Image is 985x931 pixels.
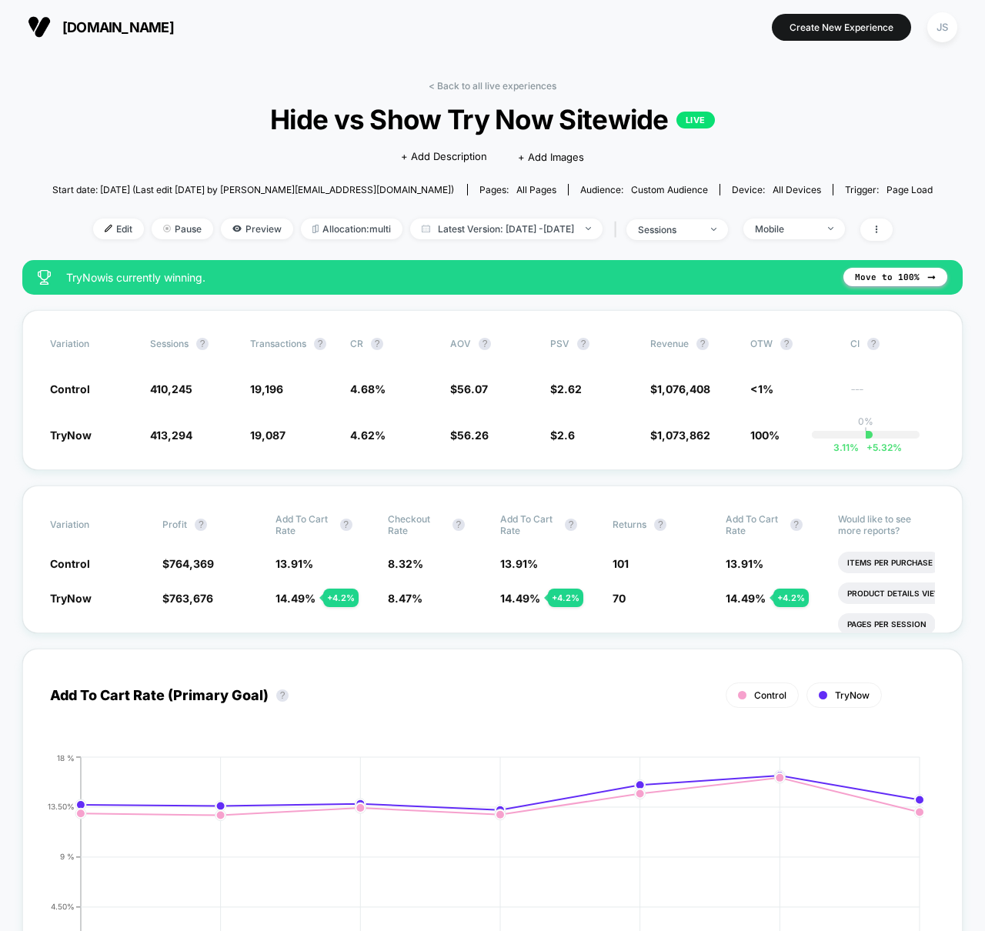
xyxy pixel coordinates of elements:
span: TryNow [50,592,92,605]
span: TryNow is currently winning. [66,271,828,284]
span: 19,196 [250,382,283,395]
span: $ [650,429,710,442]
span: 70 [613,592,626,605]
span: | [610,219,626,241]
div: Audience: [580,184,708,195]
span: 100% [750,429,780,442]
p: Would like to see more reports? [838,513,935,536]
img: calendar [422,225,430,232]
button: ? [790,519,803,531]
span: 764,369 [169,557,214,570]
button: [DOMAIN_NAME] [23,15,179,39]
button: ? [452,519,465,531]
p: 0% [858,415,873,427]
button: ? [195,519,207,531]
span: Returns [613,519,646,530]
button: JS [923,12,962,43]
span: TryNow [50,429,92,442]
span: 13.91 % [500,557,538,570]
span: 763,676 [169,592,213,605]
button: ? [276,689,289,702]
span: 19,087 [250,429,285,442]
span: Device: [720,184,833,195]
span: Allocation: multi [301,219,402,239]
span: Start date: [DATE] (Last edit [DATE] by [PERSON_NAME][EMAIL_ADDRESS][DOMAIN_NAME]) [52,184,454,195]
span: Add To Cart Rate [275,513,332,536]
span: Transactions [250,338,306,349]
div: sessions [638,224,700,235]
span: 14.49 % [726,592,766,605]
img: Visually logo [28,15,51,38]
span: 5.32 % [859,442,902,453]
span: CI [850,338,935,350]
img: edit [105,225,112,232]
span: TryNow [835,689,870,701]
span: $ [550,382,582,395]
span: 8.47 % [388,592,422,605]
button: ? [654,519,666,531]
span: Add To Cart Rate [500,513,557,536]
button: ? [196,338,209,350]
li: Pages Per Session [838,613,936,635]
a: < Back to all live experiences [429,80,556,92]
button: ? [577,338,589,350]
span: $ [450,382,488,395]
span: 4.62 % [350,429,386,442]
span: + [866,442,873,453]
div: + 4.2 % [773,589,809,607]
span: Pause [152,219,213,239]
button: ? [867,338,880,350]
li: Items Per Purchase [838,552,942,573]
img: end [163,225,171,232]
span: all devices [773,184,821,195]
span: Revenue [650,338,689,349]
img: end [828,227,833,230]
button: Move to 100% [843,268,947,286]
span: Variation [50,513,135,536]
span: Add To Cart Rate [726,513,783,536]
span: 56.26 [457,429,489,442]
span: AOV [450,338,471,349]
span: 2.62 [557,382,582,395]
p: | [864,427,867,439]
span: Control [754,689,786,701]
span: $ [650,382,710,395]
span: Control [50,557,90,570]
div: + 4.2 % [548,589,583,607]
span: 56.07 [457,382,488,395]
p: LIVE [676,112,715,128]
span: 8.32 % [388,557,423,570]
span: Profit [162,519,187,530]
span: Latest Version: [DATE] - [DATE] [410,219,603,239]
span: 413,294 [150,429,192,442]
span: 14.49 % [275,592,316,605]
button: Create New Experience [772,14,911,41]
span: 101 [613,557,629,570]
div: JS [927,12,957,42]
span: $ [550,429,575,442]
span: 1,073,862 [657,429,710,442]
button: ? [314,338,326,350]
span: 410,245 [150,382,192,395]
span: Hide vs Show Try Now Sitewide [96,103,889,135]
span: $ [162,557,214,570]
span: $ [450,429,489,442]
span: 13.91 % [726,557,763,570]
span: Preview [221,219,293,239]
tspan: 9 % [60,852,75,861]
img: end [711,228,716,231]
tspan: 18 % [57,752,75,762]
span: 14.49 % [500,592,540,605]
img: success_star [38,270,51,285]
span: Checkout Rate [388,513,445,536]
span: PSV [550,338,569,349]
span: Page Load [886,184,933,195]
tspan: 13.50% [48,802,75,811]
span: all pages [516,184,556,195]
span: Custom Audience [631,184,708,195]
button: ? [371,338,383,350]
span: Variation [50,338,135,350]
span: 13.91 % [275,557,313,570]
div: Pages: [479,184,556,195]
div: Trigger: [845,184,933,195]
